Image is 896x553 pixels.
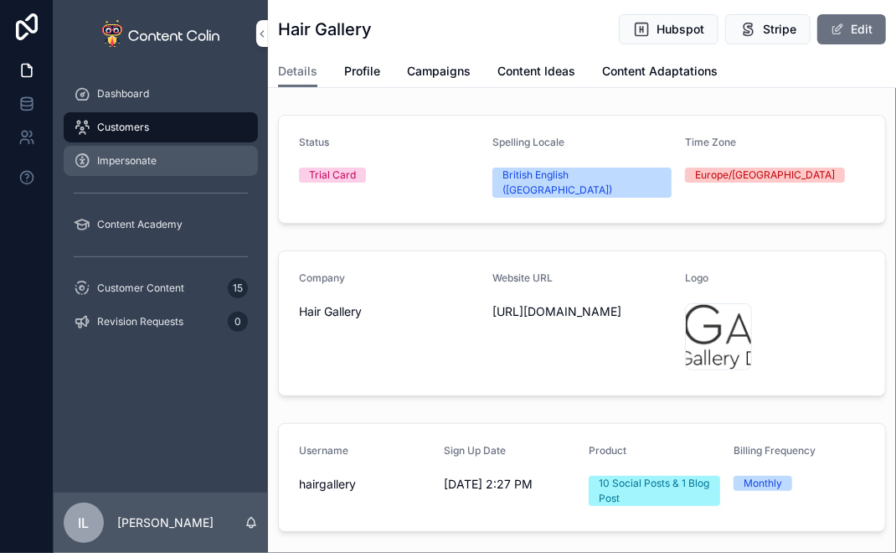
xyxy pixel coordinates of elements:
[299,444,348,457] span: Username
[278,18,372,41] h1: Hair Gallery
[589,444,626,457] span: Product
[64,307,258,337] a: Revision Requests0
[64,79,258,109] a: Dashboard
[444,444,506,457] span: Sign Up Date
[407,56,471,90] a: Campaigns
[602,56,718,90] a: Content Adaptations
[497,63,575,80] span: Content Ideas
[817,14,886,44] button: Edit
[299,476,430,493] span: hairgallery
[97,218,183,231] span: Content Academy
[725,14,811,44] button: Stripe
[602,63,718,80] span: Content Adaptations
[97,282,184,295] span: Customer Content
[744,476,782,491] div: Monthly
[492,136,564,148] span: Spelling Locale
[97,121,149,134] span: Customers
[685,271,708,284] span: Logo
[619,14,718,44] button: Hubspot
[599,476,710,506] div: 10 Social Posts & 1 Blog Post
[444,476,575,493] span: [DATE] 2:27 PM
[97,315,183,328] span: Revision Requests
[299,136,329,148] span: Status
[492,303,672,320] span: [URL][DOMAIN_NAME]
[64,209,258,240] a: Content Academy
[734,444,816,457] span: Billing Frequency
[344,63,380,80] span: Profile
[344,56,380,90] a: Profile
[278,56,317,88] a: Details
[278,63,317,80] span: Details
[492,271,553,284] span: Website URL
[502,168,662,198] div: British English ([GEOGRAPHIC_DATA])
[64,112,258,142] a: Customers
[685,136,736,148] span: Time Zone
[407,63,471,80] span: Campaigns
[97,154,157,168] span: Impersonate
[64,273,258,303] a: Customer Content15
[497,56,575,90] a: Content Ideas
[695,168,835,183] div: Europe/[GEOGRAPHIC_DATA]
[97,87,149,101] span: Dashboard
[299,271,345,284] span: Company
[79,513,90,533] span: IL
[763,21,796,38] span: Stripe
[228,312,248,332] div: 0
[102,20,219,47] img: App logo
[657,21,704,38] span: Hubspot
[54,67,268,359] div: scrollable content
[309,168,356,183] div: Trial Card
[299,303,479,320] span: Hair Gallery
[228,278,248,298] div: 15
[117,514,214,531] p: [PERSON_NAME]
[64,146,258,176] a: Impersonate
